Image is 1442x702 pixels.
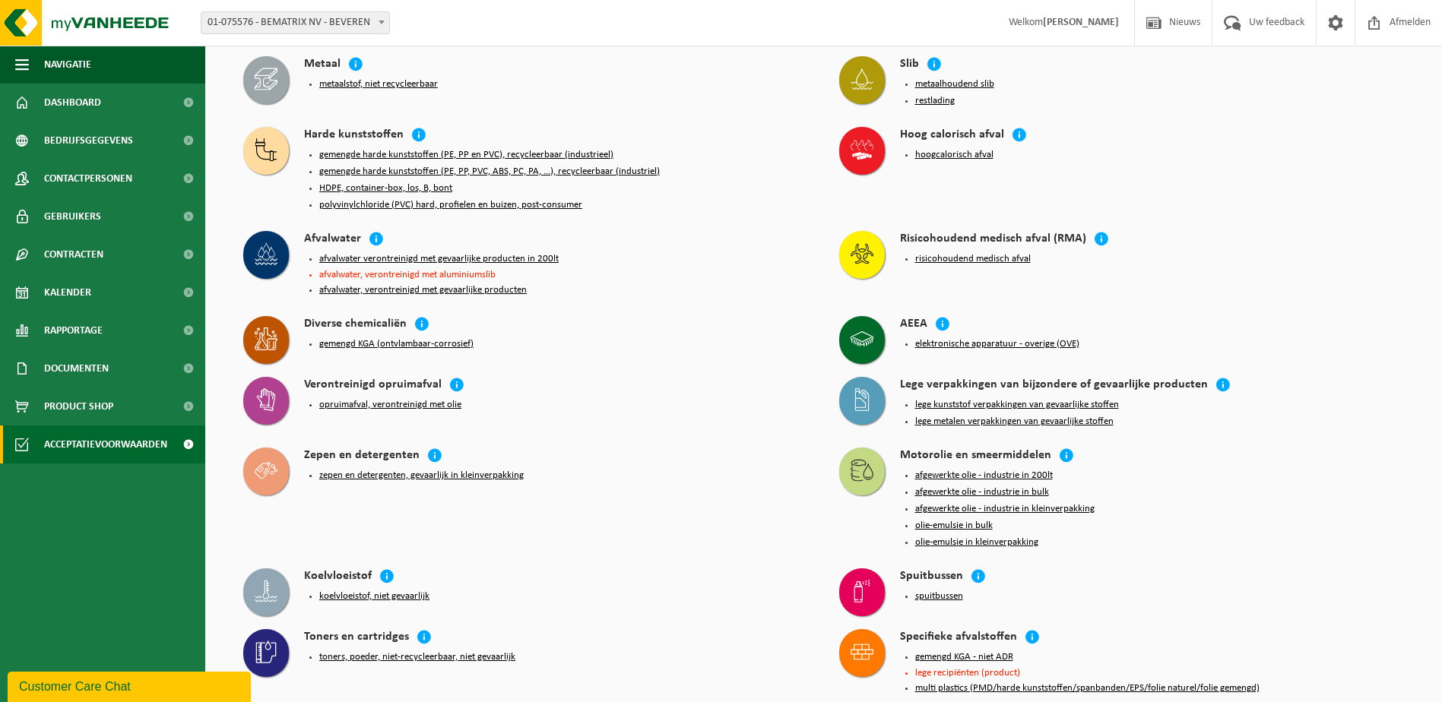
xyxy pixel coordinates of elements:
h4: Harde kunststoffen [304,127,404,144]
li: lege recipiënten (product) [915,668,1405,678]
button: metaalstof, niet recycleerbaar [319,78,438,90]
button: koelvloeistof, niet gevaarlijk [319,590,429,602]
button: olie-emulsie in kleinverpakking [915,536,1038,549]
button: lege metalen verpakkingen van gevaarlijke stoffen [915,416,1114,428]
button: gemengd KGA - niet ADR [915,651,1013,663]
button: gemengd KGA (ontvlambaar-corrosief) [319,338,474,350]
button: polyvinylchloride (PVC) hard, profielen en buizen, post-consumer [319,199,582,211]
span: Navigatie [44,46,91,84]
button: afgewerkte olie - industrie in bulk [915,486,1049,498]
button: afgewerkte olie - industrie in 200lt [915,470,1053,482]
button: metaalhoudend slib [915,78,994,90]
h4: Slib [900,56,919,74]
span: Bedrijfsgegevens [44,122,133,160]
span: Kalender [44,274,91,311]
h4: Toners en cartridges [304,629,409,647]
h4: Afvalwater [304,231,361,248]
h4: Hoog calorisch afval [900,127,1004,144]
iframe: chat widget [8,669,254,702]
h4: Verontreinigd opruimafval [304,377,442,394]
span: Product Shop [44,387,113,425]
h4: Lege verpakkingen van bijzondere of gevaarlijke producten [900,377,1208,394]
h4: Koelvloeistof [304,568,372,586]
button: gemengde harde kunststoffen (PE, PP, PVC, ABS, PC, PA, ...), recycleerbaar (industriel) [319,166,660,178]
h4: Diverse chemicaliën [304,316,407,334]
button: afvalwater, verontreinigd met gevaarlijke producten [319,284,527,296]
h4: Zepen en detergenten [304,447,420,465]
button: afvalwater verontreinigd met gevaarlijke producten in 200lt [319,253,559,265]
button: afgewerkte olie - industrie in kleinverpakking [915,503,1095,515]
button: elektronische apparatuur - overige (OVE) [915,338,1079,350]
button: multi plastics (PMD/harde kunststoffen/spanbanden/EPS/folie naturel/folie gemengd) [915,682,1260,694]
h4: Motorolie en smeermiddelen [900,447,1051,465]
h4: Metaal [304,56,341,74]
button: HDPE, container-box, los, B, bont [319,182,452,194]
button: lege kunststof verpakkingen van gevaarlijke stoffen [915,399,1119,411]
button: gemengde harde kunststoffen (PE, PP en PVC), recycleerbaar (industrieel) [319,149,613,161]
h4: Specifieke afvalstoffen [900,629,1017,647]
span: 01-075576 - BEMATRIX NV - BEVEREN [201,12,389,33]
button: restlading [915,95,955,107]
span: Acceptatievoorwaarden [44,425,167,463]
button: risicohoudend medisch afval [915,253,1031,265]
span: Contactpersonen [44,160,132,198]
button: zepen en detergenten, gevaarlijk in kleinverpakking [319,470,524,482]
span: 01-075576 - BEMATRIX NV - BEVEREN [201,11,390,34]
button: opruimafval, verontreinigd met olie [319,399,461,411]
button: spuitbussen [915,590,963,602]
span: Documenten [44,349,109,387]
button: olie-emulsie in bulk [915,520,993,532]
button: toners, poeder, niet-recycleerbaar, niet gevaarlijk [319,651,515,663]
span: Rapportage [44,311,103,349]
strong: [PERSON_NAME] [1043,17,1119,28]
span: Dashboard [44,84,101,122]
span: Contracten [44,236,103,274]
h4: AEEA [900,316,927,334]
span: Gebruikers [44,198,101,236]
button: hoogcalorisch afval [915,149,994,161]
h4: Risicohoudend medisch afval (RMA) [900,231,1086,248]
li: afvalwater, verontreinigd met aluminiumslib [319,270,809,280]
h4: Spuitbussen [900,568,963,586]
